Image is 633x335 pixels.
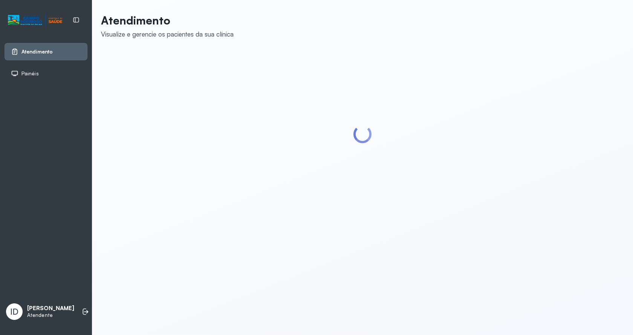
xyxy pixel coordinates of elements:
[21,70,39,77] span: Painéis
[11,48,81,55] a: Atendimento
[27,305,74,312] p: [PERSON_NAME]
[21,49,53,55] span: Atendimento
[101,14,234,27] p: Atendimento
[101,30,234,38] div: Visualize e gerencie os pacientes da sua clínica
[27,312,74,318] p: Atendente
[8,14,62,26] img: Logotipo do estabelecimento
